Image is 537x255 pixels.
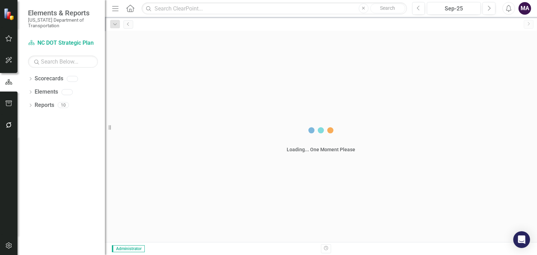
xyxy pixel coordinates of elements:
[142,2,407,15] input: Search ClearPoint...
[513,231,530,248] div: Open Intercom Messenger
[35,75,63,83] a: Scorecards
[287,146,355,153] div: Loading... One Moment Please
[370,3,405,13] button: Search
[518,2,531,15] button: MA
[427,2,481,15] button: Sep-25
[28,39,98,47] a: NC DOT Strategic Plan
[35,88,58,96] a: Elements
[3,8,16,20] img: ClearPoint Strategy
[429,5,478,13] div: Sep-25
[28,9,98,17] span: Elements & Reports
[28,56,98,68] input: Search Below...
[28,17,98,29] small: [US_STATE] Department of Transportation
[112,245,145,252] span: Administrator
[35,101,54,109] a: Reports
[58,102,69,108] div: 10
[380,5,395,11] span: Search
